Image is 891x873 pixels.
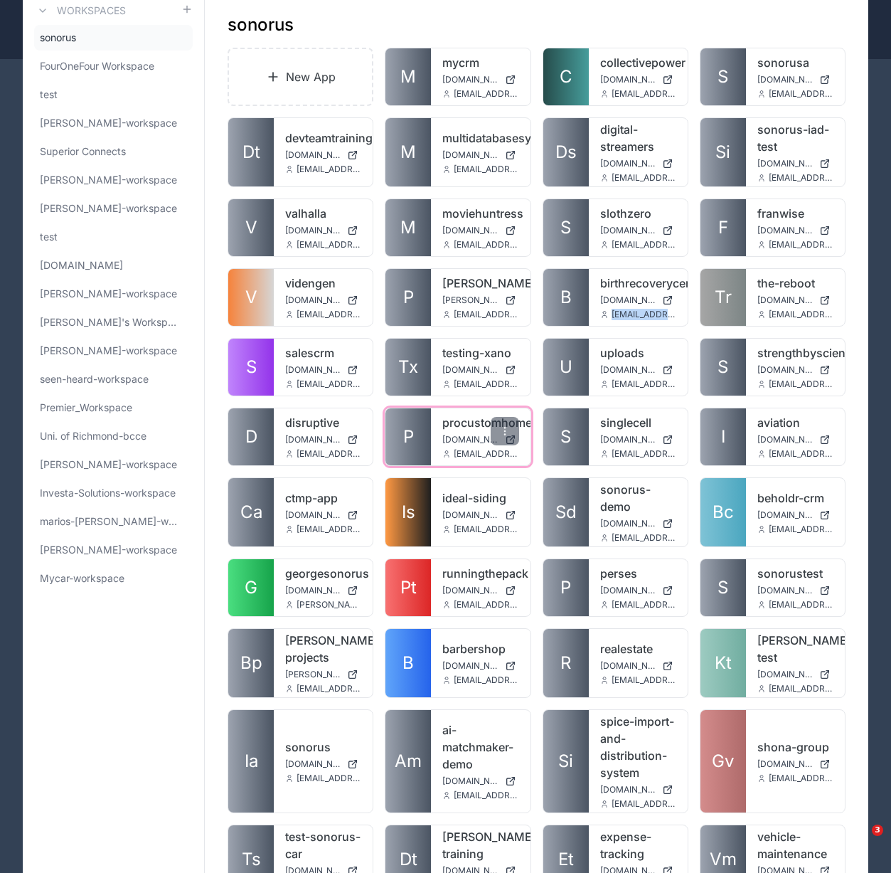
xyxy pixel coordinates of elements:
[700,269,746,326] a: Tr
[600,660,676,672] a: [DOMAIN_NAME]
[385,629,431,697] a: B
[717,356,728,379] span: S
[297,164,361,175] span: [EMAIL_ADDRESS][DOMAIN_NAME]
[34,480,193,506] a: Investa-Solutions-workspace
[715,652,732,674] span: Kt
[712,750,734,773] span: Gv
[442,660,518,672] a: [DOMAIN_NAME]
[717,65,728,88] span: S
[558,750,573,773] span: Si
[757,364,833,376] a: [DOMAIN_NAME]
[285,739,361,756] a: sonorus
[600,344,676,361] a: uploads
[612,448,676,460] span: [EMAIL_ADDRESS][DOMAIN_NAME]
[757,434,833,445] a: [DOMAIN_NAME]
[757,565,833,582] a: sonorustest
[245,750,258,773] span: Ia
[240,501,262,524] span: Ca
[560,286,572,309] span: B
[34,25,193,51] a: sonorus
[40,287,177,301] span: [PERSON_NAME]-workspace
[600,74,676,85] a: [DOMAIN_NAME]
[612,599,676,610] span: [EMAIL_ADDRESS][DOMAIN_NAME]
[398,356,418,379] span: Tx
[543,48,589,105] a: C
[34,509,193,534] a: marios-[PERSON_NAME]-workspace
[600,295,676,306] a: [DOMAIN_NAME]
[717,576,728,599] span: S
[442,660,498,672] span: [DOMAIN_NAME]
[400,65,416,88] span: M
[757,585,813,596] span: [DOMAIN_NAME]
[285,295,361,306] a: [DOMAIN_NAME]
[395,750,422,773] span: Am
[285,669,341,680] span: [PERSON_NAME][DOMAIN_NAME]
[285,585,361,596] a: [DOMAIN_NAME]
[228,339,274,396] a: S
[543,408,589,465] a: S
[757,225,833,236] a: [DOMAIN_NAME]
[612,674,676,686] span: [EMAIL_ADDRESS][DOMAIN_NAME]
[297,599,361,610] span: [PERSON_NAME][EMAIL_ADDRESS][DOMAIN_NAME]
[543,118,589,186] a: Ds
[245,216,257,239] span: V
[246,356,257,379] span: S
[454,674,518,686] span: [EMAIL_ADDRESS][DOMAIN_NAME]
[385,48,431,105] a: M
[757,74,813,85] span: [DOMAIN_NAME]
[843,825,877,859] iframe: Intercom live chat
[442,295,498,306] span: [PERSON_NAME][DOMAIN_NAME]
[612,88,676,100] span: [EMAIL_ADDRESS][DOMAIN_NAME]
[600,205,676,222] a: slothzero
[40,457,177,472] span: [PERSON_NAME]-workspace
[757,295,833,306] a: [DOMAIN_NAME]
[285,509,361,521] a: [DOMAIN_NAME]
[297,379,361,390] span: [EMAIL_ADDRESS][DOMAIN_NAME]
[285,758,361,770] a: [DOMAIN_NAME]
[34,139,193,164] a: Superior Connects
[34,82,193,107] a: test
[34,2,126,19] a: Workspaces
[385,408,431,465] a: P
[402,652,414,674] span: B
[454,309,518,320] span: [EMAIL_ADDRESS][DOMAIN_NAME]
[558,848,574,871] span: Et
[285,434,361,445] a: [DOMAIN_NAME]
[34,452,193,477] a: [PERSON_NAME]-workspace
[600,660,656,672] span: [DOMAIN_NAME]
[715,141,730,164] span: Si
[40,543,177,557] span: [PERSON_NAME]-workspace
[600,640,676,657] a: realestate
[543,629,589,697] a: R
[757,225,813,236] span: [DOMAIN_NAME]
[385,478,431,546] a: Is
[442,275,518,292] a: [PERSON_NAME]
[442,490,518,507] a: ideal-siding
[285,758,341,770] span: [DOMAIN_NAME]
[285,225,361,236] a: [DOMAIN_NAME]
[757,669,813,680] span: [DOMAIN_NAME]
[600,364,656,376] span: [DOMAIN_NAME]
[769,309,833,320] span: [EMAIL_ADDRESS][DOMAIN_NAME]
[285,632,361,666] a: [PERSON_NAME]-projects
[40,344,177,358] span: [PERSON_NAME]-workspace
[228,559,274,616] a: G
[297,524,361,535] span: [EMAIL_ADDRESS][DOMAIN_NAME]
[769,524,833,535] span: [EMAIL_ADDRESS][DOMAIN_NAME]
[34,110,193,136] a: [PERSON_NAME]-workspace
[700,478,746,546] a: Bc
[757,205,833,222] a: franwise
[40,144,126,159] span: Superior Connects
[872,825,883,836] span: 3
[600,585,676,596] a: [DOMAIN_NAME]
[560,216,571,239] span: S
[442,364,518,376] a: [DOMAIN_NAME]
[285,509,341,521] span: [DOMAIN_NAME]
[757,669,833,680] a: [DOMAIN_NAME]
[757,758,833,770] a: [DOMAIN_NAME]
[57,4,126,18] h3: Workspaces
[385,559,431,616] a: Pt
[400,576,417,599] span: Pt
[442,74,518,85] a: [DOMAIN_NAME]
[757,509,833,521] a: [DOMAIN_NAME]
